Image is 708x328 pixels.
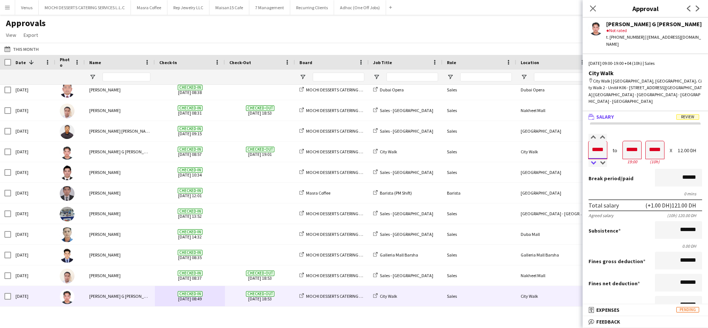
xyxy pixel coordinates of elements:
a: Sales - [GEOGRAPHIC_DATA] [373,170,433,175]
button: Venus [15,0,39,15]
div: [PERSON_NAME] [PERSON_NAME] [85,121,155,141]
input: Role Filter Input [460,73,512,81]
div: 10h [646,159,664,164]
span: Checked-in [178,105,202,111]
span: Expenses [596,307,619,313]
a: View [3,30,19,40]
span: City Walk [380,149,397,154]
span: MOCHI DESSERTS CATERING SERVICES L.L.C [306,231,386,237]
span: Check-Out [229,60,251,65]
input: Job Title Filter Input [386,73,438,81]
div: [GEOGRAPHIC_DATA] - [GEOGRAPHIC_DATA] [516,203,590,224]
div: [GEOGRAPHIC_DATA] [516,183,590,203]
a: MOCHI DESSERTS CATERING SERVICES L.L.C [299,149,386,154]
span: [DATE] 19:01 [229,142,291,162]
img: Eric Tomas [60,207,74,221]
span: MOCHI DESSERTS CATERING SERVICES L.L.C [306,273,386,278]
button: Masra Coffee [131,0,167,15]
span: [DATE] 18:53 [229,100,291,121]
span: Location [521,60,539,65]
span: Checked-out [246,105,274,111]
button: Recurring Clients [290,0,334,15]
span: Checked-in [178,209,202,214]
a: City Walk [373,149,397,154]
span: Salary [596,114,614,120]
label: Bonus [589,302,606,309]
span: Board [299,60,312,65]
div: Sales [442,203,516,224]
div: [PERSON_NAME] [85,162,155,182]
span: [DATE] 08:35 [159,245,221,265]
div: Nakheel Mall [516,100,590,121]
div: City Walk [589,70,702,76]
span: Dubai Opera [380,87,404,93]
a: MOCHI DESSERTS CATERING SERVICES L.L.C [299,252,386,258]
span: Checked-out [246,291,274,297]
a: Sales - [GEOGRAPHIC_DATA] [373,273,433,278]
a: MOCHI DESSERTS CATERING SERVICES L.L.C [299,231,386,237]
a: MOCHI DESSERTS CATERING SERVICES L.L.C [299,293,386,299]
label: Salary [589,134,702,140]
a: Masra Coffee [299,190,330,196]
span: Review [676,114,699,120]
span: Role [447,60,456,65]
span: MOCHI DESSERTS CATERING SERVICES L.L.C [306,293,386,299]
label: Subsistence [589,227,621,234]
span: Sales - [GEOGRAPHIC_DATA] [380,273,433,278]
div: [GEOGRAPHIC_DATA] [516,162,590,182]
button: Open Filter Menu [373,74,380,80]
div: Dubai Opera [516,80,590,100]
span: Checked-in [178,250,202,255]
span: Checked-in [178,291,202,297]
a: Dubai Opera [373,87,404,93]
div: Barista [442,183,516,203]
span: Export [24,32,38,38]
div: Sales [442,100,516,121]
button: This Month [3,45,40,53]
span: Sales - [GEOGRAPHIC_DATA] [380,170,433,175]
button: 7 Management [249,0,290,15]
div: (10h) 120.00 DH [667,213,702,218]
div: [DATE] [11,162,55,182]
span: Barista (PM Shift) [380,190,412,196]
div: Sales [442,245,516,265]
span: [DATE] 13:52 [159,203,221,224]
button: Rep Jewelry LLC [167,0,209,15]
span: [DATE] 08:38 [159,80,221,100]
a: City Walk [373,293,397,299]
span: [DATE] 08:57 [159,142,221,162]
img: Joel Benedict G Magpayo [60,289,74,304]
div: [DATE] [11,203,55,224]
span: Checked-in [178,271,202,276]
span: Sales - [GEOGRAPHIC_DATA] [380,108,433,113]
span: [DATE] 18:53 [229,286,291,306]
span: [DATE] 08:37 [159,265,221,286]
div: t. [PHONE_NUMBER] | [EMAIL_ADDRESS][DOMAIN_NAME] [606,34,702,47]
span: Job Title [373,60,392,65]
a: Sales - [GEOGRAPHIC_DATA] [373,231,433,237]
div: Galleria Mall Barsha [516,245,590,265]
img: louie padayao [60,104,74,118]
div: Sales [442,265,516,286]
div: Not rated [606,27,702,34]
div: Sales [442,224,516,244]
a: MOCHI DESSERTS CATERING SERVICES L.L.C [299,211,386,216]
span: Checked-in [178,85,202,90]
span: Checked-in [178,167,202,173]
div: [PERSON_NAME] [85,203,155,224]
a: Barista (PM Shift) [373,190,412,196]
div: City Walk [516,286,590,306]
div: [DATE] [11,245,55,265]
div: Sales [442,121,516,141]
span: Checked-in [178,229,202,235]
div: [PERSON_NAME] G [PERSON_NAME] [606,21,702,27]
span: MOCHI DESSERTS CATERING SERVICES L.L.C [306,149,386,154]
div: 09:00 [589,159,607,164]
div: Duba Mall [516,224,590,244]
img: Aldrin Cawas [60,83,74,98]
button: Maisan15 Cafe [209,0,249,15]
div: [DATE] [11,80,55,100]
div: (+1.00 DH) 121.00 DH [645,202,696,209]
span: Checked-out [246,147,274,152]
div: City Walk [516,142,590,162]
